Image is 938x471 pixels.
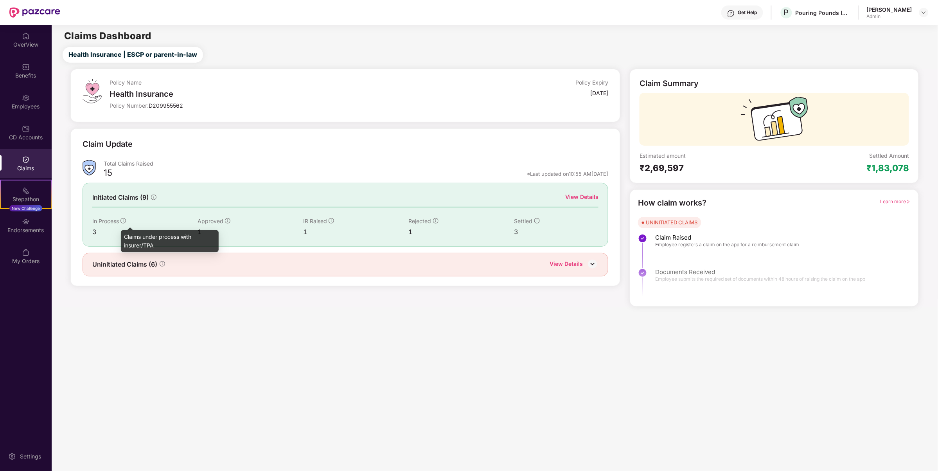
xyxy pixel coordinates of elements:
img: svg+xml;base64,PHN2ZyBpZD0iQ0RfQWNjb3VudHMiIGRhdGEtbmFtZT0iQ0QgQWNjb3VudHMiIHhtbG5zPSJodHRwOi8vd3... [22,125,30,133]
img: DownIcon [587,258,598,270]
div: 1 [409,227,514,237]
div: Settings [18,453,43,460]
div: ₹2,69,597 [640,162,774,173]
div: Health Insurance [110,89,442,99]
img: svg+xml;base64,PHN2ZyB4bWxucz0iaHR0cDovL3d3dy53My5vcmcvMjAwMC9zdmciIHdpZHRoPSI0OS4zMiIgaGVpZ2h0PS... [83,79,102,103]
img: svg+xml;base64,PHN2ZyBpZD0iRW1wbG95ZWVzIiB4bWxucz0iaHR0cDovL3d3dy53My5vcmcvMjAwMC9zdmciIHdpZHRoPS... [22,94,30,102]
span: In Process [92,218,119,224]
span: Claim Raised [655,234,799,242]
span: Initiated Claims (9) [92,193,149,202]
span: info-circle [534,218,540,224]
img: svg+xml;base64,PHN2ZyBpZD0iQ2xhaW0iIHhtbG5zPSJodHRwOi8vd3d3LnczLm9yZy8yMDAwL3N2ZyIgd2lkdGg9IjIwIi... [22,156,30,164]
div: Claims under process with insurer/TPA [121,230,219,252]
img: svg+xml;base64,PHN2ZyB4bWxucz0iaHR0cDovL3d3dy53My5vcmcvMjAwMC9zdmciIHdpZHRoPSIyMSIgaGVpZ2h0PSIyMC... [22,187,30,195]
img: svg+xml;base64,PHN2ZyBpZD0iSGVscC0zMngzMiIgeG1sbnM9Imh0dHA6Ly93d3cudzMub3JnLzIwMDAvc3ZnIiB3aWR0aD... [727,9,735,17]
div: Get Help [738,9,757,16]
div: New Challenge [9,205,42,211]
img: svg+xml;base64,PHN2ZyBpZD0iQmVuZWZpdHMiIHhtbG5zPSJodHRwOi8vd3d3LnczLm9yZy8yMDAwL3N2ZyIgd2lkdGg9Ij... [22,63,30,71]
img: svg+xml;base64,PHN2ZyB3aWR0aD0iMTcyIiBoZWlnaHQ9IjExMyIgdmlld0JveD0iMCAwIDE3MiAxMTMiIGZpbGw9Im5vbm... [741,97,808,146]
span: info-circle [225,218,230,224]
div: Settled Amount [869,152,909,159]
div: Stepathon [1,195,51,203]
span: Approved [198,218,223,224]
div: 3 [514,227,599,237]
span: Health Insurance | ESCP or parent-in-law [68,50,197,60]
span: info-circle [160,261,165,267]
div: Pouring Pounds India Pvt Ltd (CashKaro and EarnKaro) [796,9,850,16]
img: svg+xml;base64,PHN2ZyBpZD0iRW5kb3JzZW1lbnRzIiB4bWxucz0iaHR0cDovL3d3dy53My5vcmcvMjAwMC9zdmciIHdpZH... [22,218,30,226]
div: ₹1,83,078 [866,162,909,173]
img: ClaimsSummaryIcon [83,160,96,176]
div: Estimated amount [640,152,774,159]
div: View Details [565,193,598,201]
div: Policy Name [110,79,442,86]
div: View Details [550,260,583,270]
img: svg+xml;base64,PHN2ZyBpZD0iRHJvcGRvd24tMzJ4MzIiIHhtbG5zPSJodHRwOi8vd3d3LnczLm9yZy8yMDAwL3N2ZyIgd2... [921,9,927,16]
img: svg+xml;base64,PHN2ZyBpZD0iU3RlcC1Eb25lLTMyeDMyIiB4bWxucz0iaHR0cDovL3d3dy53My5vcmcvMjAwMC9zdmciIH... [638,234,647,243]
div: [PERSON_NAME] [867,6,912,13]
div: Admin [867,13,912,20]
div: Policy Number: [110,102,442,109]
button: Health Insurance | ESCP or parent-in-law [63,47,203,63]
span: Settled [514,218,533,224]
span: info-circle [151,195,156,200]
span: IR Raised [303,218,327,224]
img: svg+xml;base64,PHN2ZyBpZD0iTXlfT3JkZXJzIiBkYXRhLW5hbWU9Ik15IE9yZGVycyIgeG1sbnM9Imh0dHA6Ly93d3cudz... [22,249,30,256]
div: *Last updated on 10:55 AM[DATE] [527,170,608,177]
div: 1 [303,227,409,237]
div: Total Claims Raised [104,160,609,167]
span: info-circle [329,218,334,224]
img: New Pazcare Logo [9,7,60,18]
span: Rejected [409,218,431,224]
img: svg+xml;base64,PHN2ZyBpZD0iU2V0dGluZy0yMHgyMCIgeG1sbnM9Imh0dHA6Ly93d3cudzMub3JnLzIwMDAvc3ZnIiB3aW... [8,453,16,460]
div: 3 [92,227,198,237]
div: 15 [104,167,112,180]
div: Policy Expiry [575,79,608,86]
span: D209955562 [149,102,183,109]
div: UNINITIATED CLAIMS [646,218,697,226]
span: right [906,199,911,204]
span: P [784,8,789,17]
div: 1 [198,227,303,237]
span: Learn more [880,199,911,204]
span: Employee registers a claim on the app for a reimbursement claim [655,242,799,248]
img: svg+xml;base64,PHN2ZyBpZD0iSG9tZSIgeG1sbnM9Imh0dHA6Ly93d3cudzMub3JnLzIwMDAvc3ZnIiB3aWR0aD0iMjAiIG... [22,32,30,40]
div: [DATE] [590,89,608,97]
div: Claim Summary [640,79,699,88]
h2: Claims Dashboard [64,31,151,41]
span: Uninitiated Claims (6) [92,260,157,269]
span: info-circle [120,218,126,224]
span: info-circle [433,218,438,224]
div: How claim works? [638,197,706,209]
div: Claim Update [83,138,133,150]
